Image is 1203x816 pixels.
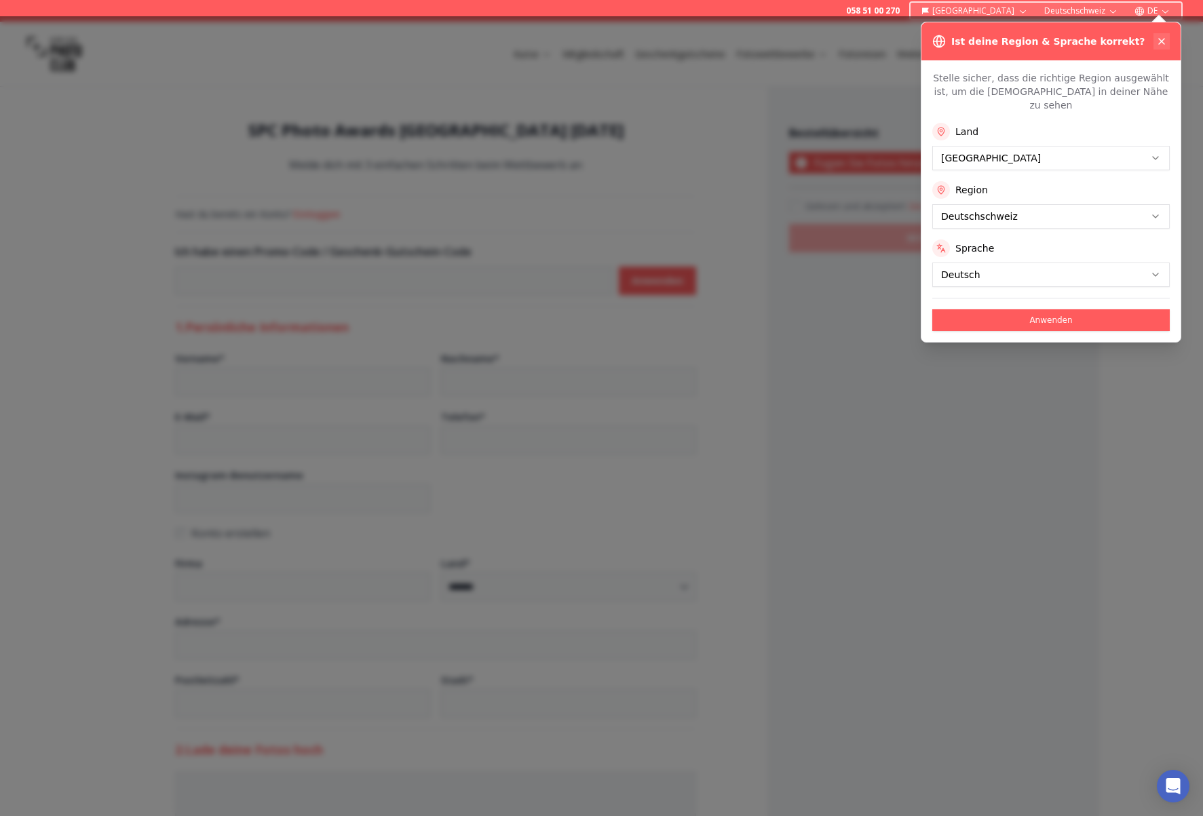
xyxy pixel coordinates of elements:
label: Region [955,183,988,197]
button: Anwenden [932,309,1170,331]
h3: Ist deine Region & Sprache korrekt? [951,35,1145,48]
div: Open Intercom Messenger [1157,770,1189,802]
p: Stelle sicher, dass die richtige Region ausgewählt ist, um die [DEMOGRAPHIC_DATA] in deiner Nähe ... [932,71,1170,112]
button: DE [1129,3,1176,19]
label: Land [955,125,978,138]
a: 058 51 00 270 [846,5,900,16]
button: Deutschschweiz [1039,3,1124,19]
button: [GEOGRAPHIC_DATA] [916,3,1033,19]
label: Sprache [955,241,994,255]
